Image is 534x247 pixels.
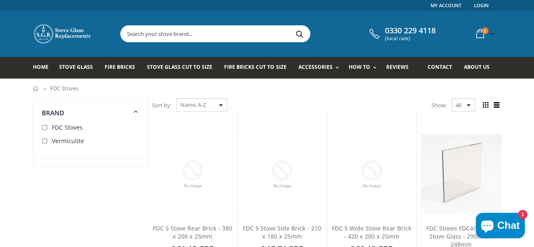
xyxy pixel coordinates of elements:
[105,57,141,79] a: Fire Bricks
[290,26,309,42] button: Search
[481,100,491,110] span: Grid view
[349,57,381,79] a: How To
[224,63,286,71] span: Fire Bricks Cut To Size
[385,26,436,35] span: 0330 229 4118
[33,23,92,44] img: Stove Glass Replacement
[332,224,412,240] a: FDC 5 Wide Stove Rear Brick - 420 x 200 x 25mm
[421,134,501,214] img: FDC Stoves FDC4/FDC4FS Stove Glass
[431,98,447,112] span: Show:
[33,86,39,91] a: Home
[105,63,135,71] span: Fire Bricks
[153,224,232,240] a: FDC 5 Stove Rear Brick - 380 x 200 x 25mm
[386,63,409,71] span: Reviews
[386,57,415,79] a: Reviews
[464,57,496,79] a: About us
[473,213,527,240] inbox-online-store-chat: Shopify online store chat
[50,84,79,92] span: FDC Stoves
[473,25,496,42] a: 0
[492,100,501,110] span: List view
[385,35,436,41] span: (local rate)
[464,63,489,71] span: About us
[147,57,219,79] a: Stove Glass Cut To Size
[42,109,65,117] span: Brand
[152,98,171,113] span: Sort by:
[298,57,343,79] a: Accessories
[298,63,332,71] span: Accessories
[482,27,488,34] span: 0
[147,63,212,71] span: Stove Glass Cut To Size
[243,224,321,240] a: FDC 5 Stove Side Brick - 210 x 180 x 25mm
[52,137,84,145] span: Vermiculite
[349,63,370,71] span: How To
[224,57,293,79] a: Fire Bricks Cut To Size
[59,57,99,79] a: Stove Glass
[427,63,452,71] span: Contact
[121,26,404,42] input: Search your stove brand...
[59,63,93,71] span: Stove Glass
[52,123,83,131] span: FDC Stoves
[427,57,458,79] a: Contact
[33,57,55,79] a: Home
[33,63,49,71] span: Home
